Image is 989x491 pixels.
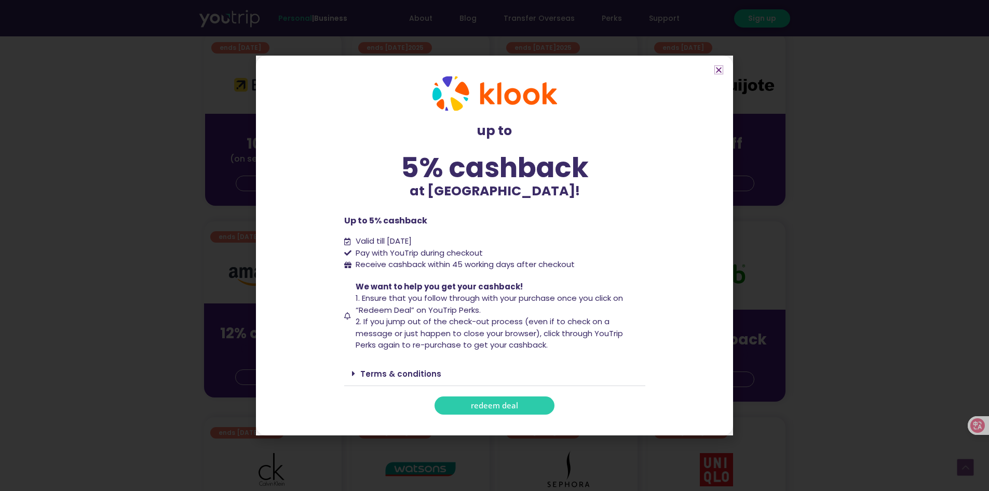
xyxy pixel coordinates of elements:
span: Valid till [DATE] [353,235,412,247]
span: We want to help you get your cashback! [356,281,523,292]
p: Up to 5% cashback [344,215,645,227]
div: 5% cashback [344,154,645,181]
span: 1. Ensure that you follow through with your purchase once you click on “Redeem Deal” on YouTrip P... [356,293,623,315]
p: at [GEOGRAPHIC_DATA]! [344,181,645,201]
span: redeem deal [471,402,518,409]
a: Terms & conditions [360,368,441,379]
span: Pay with YouTrip during checkout [353,247,483,259]
div: Terms & conditions [344,362,645,386]
p: up to [344,121,645,141]
span: 2. If you jump out of the check-out process (even if to check on a message or just happen to clos... [356,316,623,350]
span: Receive cashback within 45 working days after checkout [353,259,575,271]
a: redeem deal [435,396,554,415]
a: Close [715,66,723,74]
